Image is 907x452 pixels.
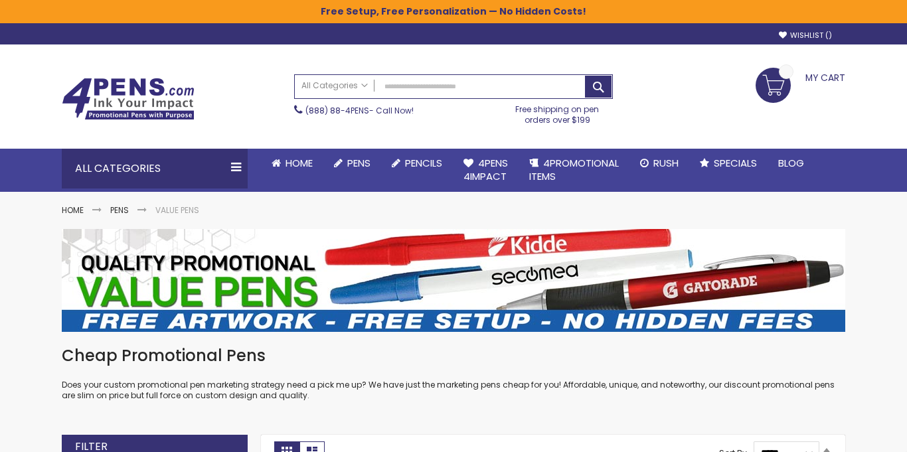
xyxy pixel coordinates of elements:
a: Home [62,204,84,216]
a: Specials [689,149,768,178]
a: 4PROMOTIONALITEMS [519,149,629,192]
span: Rush [653,156,679,170]
a: All Categories [295,75,374,97]
a: Pens [110,204,129,216]
span: All Categories [301,80,368,91]
img: 4Pens Custom Pens and Promotional Products [62,78,195,120]
span: 4PROMOTIONAL ITEMS [529,156,619,183]
a: Pens [323,149,381,178]
a: Pencils [381,149,453,178]
span: Blog [778,156,804,170]
div: All Categories [62,149,248,188]
a: Rush [629,149,689,178]
span: - Call Now! [305,105,414,116]
div: Free shipping on pen orders over $199 [502,99,614,125]
span: Pencils [405,156,442,170]
a: Wishlist [779,31,832,40]
span: 4Pens 4impact [463,156,508,183]
img: Value Pens [62,229,845,332]
a: Blog [768,149,815,178]
div: Does your custom promotional pen marketing strategy need a pick me up? We have just the marketing... [62,345,845,402]
span: Pens [347,156,371,170]
a: (888) 88-4PENS [305,105,369,116]
strong: Value Pens [155,204,199,216]
a: 4Pens4impact [453,149,519,192]
span: Home [286,156,313,170]
span: Specials [714,156,757,170]
a: Home [261,149,323,178]
h1: Cheap Promotional Pens [62,345,845,366]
